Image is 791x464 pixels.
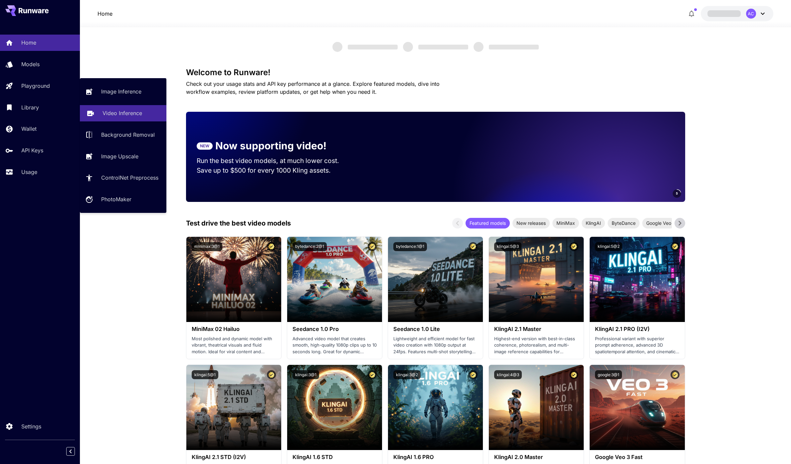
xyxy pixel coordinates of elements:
p: Home [21,39,36,47]
img: alt [388,365,483,450]
h3: KlingAI 2.1 Master [494,326,578,332]
span: Check out your usage stats and API key performance at a glance. Explore featured models, dive int... [186,80,440,95]
p: Most polished and dynamic model with vibrant, theatrical visuals and fluid motion. Ideal for vira... [192,336,276,355]
h3: MiniMax 02 Hailuo [192,326,276,332]
button: Collapse sidebar [66,447,75,456]
p: Playground [21,82,50,90]
p: Highest-end version with best-in-class coherence, photorealism, and multi-image reference capabil... [494,336,578,355]
button: Certified Model – Vetted for best performance and includes a commercial license. [267,370,276,379]
img: alt [287,237,382,322]
img: alt [186,237,281,322]
p: API Keys [21,146,43,154]
p: Background Removal [101,131,155,139]
p: Lightweight and efficient model for fast video creation with 1080p output at 24fps. Features mult... [393,336,478,355]
img: alt [287,365,382,450]
button: klingai:5@3 [494,242,521,251]
h3: KlingAI 2.1 PRO (I2V) [595,326,679,332]
p: Run the best video models, at much lower cost. [197,156,352,166]
p: NEW [200,143,209,149]
button: Certified Model – Vetted for best performance and includes a commercial license. [671,242,680,251]
p: Save up to $500 for every 1000 Kling assets. [197,166,352,175]
p: Image Upscale [101,152,138,160]
p: Home [98,10,112,18]
div: Collapse sidebar [71,445,80,457]
h3: KlingAI 1.6 PRO [393,454,478,460]
button: klingai:5@2 [595,242,622,251]
button: Certified Model – Vetted for best performance and includes a commercial license. [469,242,478,251]
span: ByteDance [608,220,640,227]
h3: KlingAI 1.6 STD [293,454,377,460]
button: klingai:3@1 [293,370,319,379]
button: Certified Model – Vetted for best performance and includes a commercial license. [569,242,578,251]
a: PhotoMaker [80,191,166,208]
a: Background Removal [80,127,166,143]
h3: KlingAI 2.1 STD (I2V) [192,454,276,460]
img: alt [590,365,685,450]
a: Image Upscale [80,148,166,164]
button: minimax:3@1 [192,242,222,251]
p: Video Inference [102,109,142,117]
p: Test drive the best video models [186,218,291,228]
button: Certified Model – Vetted for best performance and includes a commercial license. [469,370,478,379]
p: PhotoMaker [101,195,131,203]
span: Google Veo [642,220,675,227]
h3: Seedance 1.0 Pro [293,326,377,332]
span: New releases [512,220,550,227]
button: Certified Model – Vetted for best performance and includes a commercial license. [368,370,377,379]
h3: Welcome to Runware! [186,68,685,77]
p: Settings [21,422,41,430]
button: google:3@1 [595,370,622,379]
nav: breadcrumb [98,10,112,18]
a: Video Inference [80,105,166,121]
button: bytedance:1@1 [393,242,427,251]
button: Certified Model – Vetted for best performance and includes a commercial license. [569,370,578,379]
button: klingai:5@1 [192,370,218,379]
h3: Google Veo 3 Fast [595,454,679,460]
p: Usage [21,168,37,176]
span: MiniMax [552,220,579,227]
span: KlingAI [582,220,605,227]
img: alt [489,365,584,450]
a: Image Inference [80,83,166,100]
p: Models [21,60,40,68]
button: bytedance:2@1 [293,242,327,251]
span: Featured models [466,220,510,227]
button: Certified Model – Vetted for best performance and includes a commercial license. [267,242,276,251]
img: alt [388,237,483,322]
p: Advanced video model that creates smooth, high-quality 1080p clips up to 10 seconds long. Great f... [293,336,377,355]
p: Image Inference [101,87,141,95]
p: Now supporting video! [215,138,326,153]
p: Library [21,103,39,111]
h3: Seedance 1.0 Lite [393,326,478,332]
img: alt [590,237,685,322]
p: Wallet [21,125,37,133]
button: Certified Model – Vetted for best performance and includes a commercial license. [368,242,377,251]
img: alt [489,237,584,322]
p: ControlNet Preprocess [101,174,158,182]
p: Professional variant with superior prompt adherence, advanced 3D spatiotemporal attention, and ci... [595,336,679,355]
img: alt [186,365,281,450]
button: klingai:4@3 [494,370,522,379]
button: klingai:3@2 [393,370,421,379]
button: Certified Model – Vetted for best performance and includes a commercial license. [671,370,680,379]
div: AC [746,9,756,19]
span: 5 [676,191,678,196]
a: ControlNet Preprocess [80,170,166,186]
h3: KlingAI 2.0 Master [494,454,578,460]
